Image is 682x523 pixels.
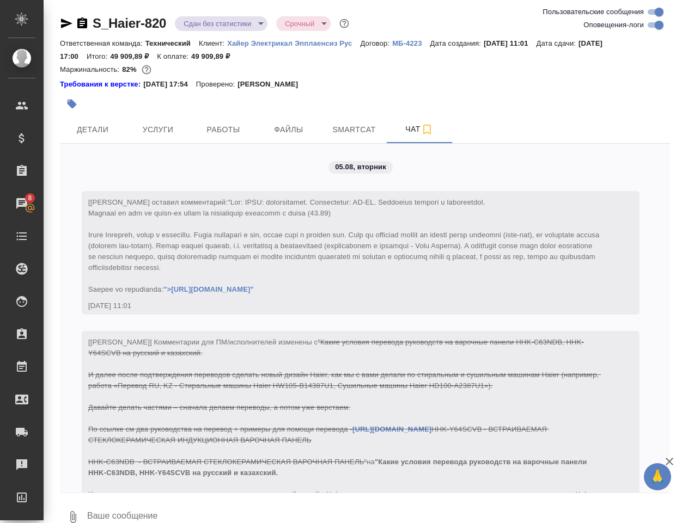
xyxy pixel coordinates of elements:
[360,39,392,47] p: Договор:
[276,16,331,31] div: Сдан без статистики
[644,463,671,490] button: 🙏
[196,79,238,90] p: Проверено:
[139,63,154,77] button: 7384.95 RUB;
[543,7,644,17] span: Пользовательские сообщения
[88,198,601,293] span: "Lor: IPSU: dolorsitamet. Consectetur: AD-EL. Seddoeius tempori u laboreetdol. Magnaal en adm ve ...
[421,123,434,136] svg: Подписаться
[392,39,430,47] p: МБ-4223
[335,162,386,173] p: 05.08, вторник
[88,198,601,293] span: [[PERSON_NAME] оставил комментарий:
[87,52,110,60] p: Итого:
[21,193,38,204] span: 8
[328,123,380,137] span: Smartcat
[199,39,227,47] p: Клиент:
[145,39,199,47] p: Технический
[191,52,238,60] p: 49 909,89 ₽
[163,285,254,293] a: ">[URL][DOMAIN_NAME]"
[60,17,73,30] button: Скопировать ссылку для ЯМессенджера
[583,20,644,30] span: Оповещения-логи
[337,16,351,30] button: Доп статусы указывают на важность/срочность заказа
[484,39,537,47] p: [DATE] 11:01
[132,123,184,137] span: Услуги
[88,338,601,466] span: "Какие условия перевода руководств на варочные панели HHK-C63NDB, HHK-Y64SCVB на русский и казахс...
[157,52,191,60] p: К оплате:
[60,92,84,116] button: Добавить тэг
[648,465,667,488] span: 🙏
[66,123,119,137] span: Детали
[88,300,601,311] div: [DATE] 11:01
[175,16,267,31] div: Сдан без статистики
[122,65,139,73] p: 82%
[227,39,360,47] p: Хайер Электрикал Эпплаенсиз Рус
[430,39,484,47] p: Дата создания:
[263,123,315,137] span: Файлы
[60,39,145,47] p: Ответственная команда:
[143,79,196,90] p: [DATE] 17:54
[352,425,431,433] a: [URL][DOMAIN_NAME]
[282,19,318,28] button: Срочный
[392,38,430,47] a: МБ-4223
[76,17,89,30] button: Скопировать ссылку
[180,19,254,28] button: Сдан без статистики
[60,65,122,73] p: Маржинальность:
[93,16,166,30] a: S_Haier-820
[227,38,360,47] a: Хайер Электрикал Эпплаенсиз Рус
[60,79,143,90] a: Требования к верстке:
[110,52,157,60] p: 49 909,89 ₽
[3,190,41,217] a: 8
[197,123,249,137] span: Работы
[537,39,579,47] p: Дата сдачи:
[238,79,306,90] p: [PERSON_NAME]
[393,122,446,136] span: Чат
